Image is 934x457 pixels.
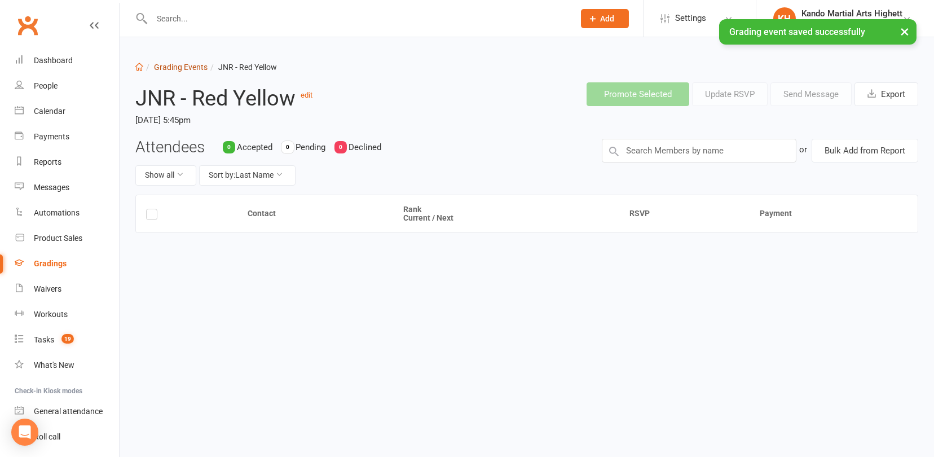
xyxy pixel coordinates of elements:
[135,111,452,130] time: [DATE] 5:45pm
[34,310,68,319] div: Workouts
[34,234,82,243] div: Product Sales
[15,73,119,99] a: People
[619,195,750,233] th: RSVP
[15,226,119,251] a: Product Sales
[15,399,119,424] a: General attendance kiosk mode
[237,142,272,152] span: Accepted
[799,139,807,160] div: or
[15,251,119,276] a: Gradings
[34,56,73,65] div: Dashboard
[281,141,294,153] div: 0
[581,9,629,28] button: Add
[895,19,915,43] button: ×
[34,259,67,268] div: Gradings
[334,141,347,153] div: 0
[34,157,61,166] div: Reports
[801,19,902,29] div: Kando Martial Arts Highett
[15,353,119,378] a: What's New
[34,107,65,116] div: Calendar
[34,361,74,370] div: What's New
[801,8,902,19] div: Kando Martial Arts Highett
[602,139,796,162] input: Search Members by name
[34,432,60,441] div: Roll call
[15,276,119,302] a: Waivers
[15,424,119,450] a: Roll call
[15,175,119,200] a: Messages
[812,139,918,162] button: Bulk Add from Report
[223,141,235,153] div: 0
[393,195,619,233] th: Rank Current / Next
[854,82,918,106] button: Export
[135,82,452,110] h2: JNR - Red Yellow
[719,19,917,45] div: Grading event saved successfully
[34,284,61,293] div: Waivers
[773,7,796,30] div: KH
[237,195,393,233] th: Contact
[675,6,706,31] span: Settings
[34,407,103,416] div: General attendance
[15,124,119,150] a: Payments
[15,48,119,73] a: Dashboard
[61,334,74,344] span: 19
[349,142,381,152] span: Declined
[296,142,325,152] span: Pending
[34,81,58,90] div: People
[14,11,42,39] a: Clubworx
[34,183,69,192] div: Messages
[11,419,38,446] div: Open Intercom Messenger
[15,200,119,226] a: Automations
[601,14,615,23] span: Add
[154,63,208,72] a: Grading Events
[34,132,69,141] div: Payments
[34,208,80,217] div: Automations
[15,99,119,124] a: Calendar
[750,195,918,233] th: Payment
[148,11,566,27] input: Search...
[301,91,312,99] a: edit
[135,139,205,156] h3: Attendees
[135,165,196,186] button: Show all
[15,302,119,327] a: Workouts
[15,327,119,353] a: Tasks 19
[34,335,54,344] div: Tasks
[199,165,296,186] button: Sort by:Last Name
[208,61,277,73] li: JNR - Red Yellow
[15,150,119,175] a: Reports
